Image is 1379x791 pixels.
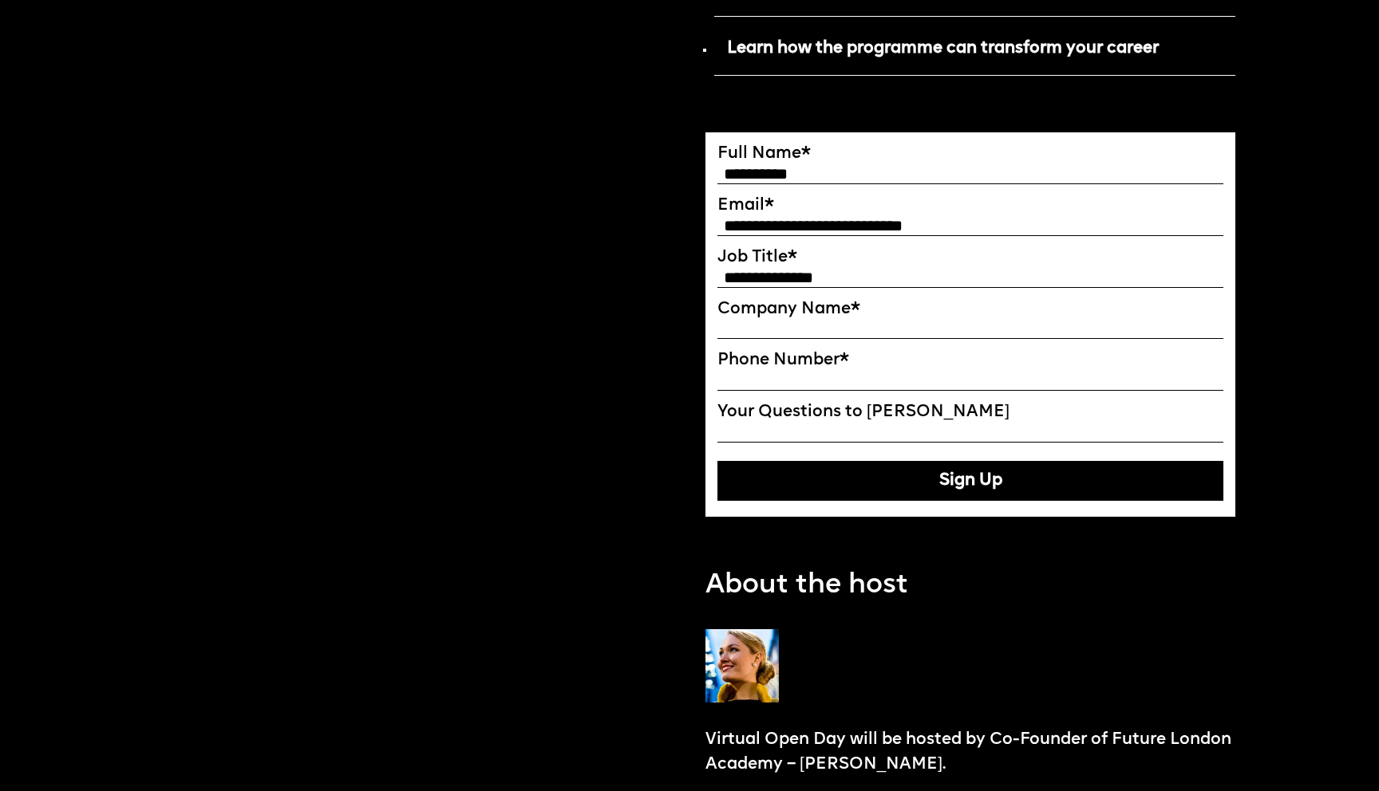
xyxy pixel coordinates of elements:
[727,40,1159,57] strong: Learn how the programme can transform your career
[717,461,1223,501] button: Sign Up
[717,403,1223,423] label: Your Questions to [PERSON_NAME]
[717,248,1223,268] label: Job Title
[717,144,1223,164] label: Full Name
[705,565,908,607] p: About the host
[717,300,1223,320] label: Company Name
[717,351,1223,371] label: Phone Number*
[717,196,1223,216] label: Email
